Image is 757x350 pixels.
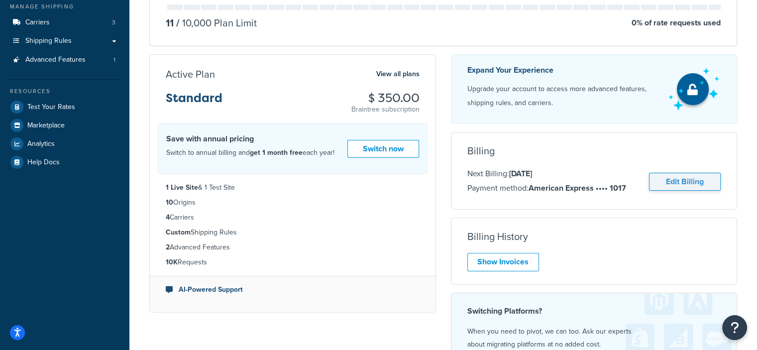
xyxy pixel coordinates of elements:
h3: $ 350.00 [351,92,420,105]
a: Switch now [347,140,419,158]
li: Shipping Rules [166,227,420,238]
a: Edit Billing [649,173,721,191]
span: Test Your Rates [27,103,75,112]
a: Shipping Rules [7,32,122,50]
span: 3 [112,18,115,27]
strong: 4 [166,212,170,223]
a: Carriers 3 [7,13,122,32]
a: View all plans [376,68,420,81]
strong: 10 [166,197,173,208]
span: Carriers [25,18,50,27]
li: Origins [166,197,420,208]
strong: 2 [166,242,170,252]
span: Marketplace [27,121,65,130]
a: Advanced Features 1 [7,51,122,69]
div: Resources [7,87,122,96]
strong: American Express •••• 1017 [529,182,626,194]
button: Open Resource Center [722,315,747,340]
h4: Switching Platforms? [467,305,721,317]
li: & 1 Test Site [166,182,420,193]
strong: 10K [166,257,178,267]
p: 10,000 Plan Limit [174,16,257,30]
li: Carriers [7,13,122,32]
li: Advanced Features [7,51,122,69]
h3: Active Plan [166,69,215,80]
p: Next Billing: [467,167,626,180]
h4: Save with annual pricing [166,133,334,145]
a: Marketplace [7,117,122,134]
span: Shipping Rules [25,37,72,45]
span: Advanced Features [25,56,86,64]
p: Payment method: [467,182,626,195]
a: Help Docs [7,153,122,171]
span: Help Docs [27,158,60,167]
h3: Billing History [467,231,528,242]
li: AI-Powered Support [166,284,420,295]
strong: 1 Live Site [166,182,198,193]
div: Manage Shipping [7,2,122,11]
li: Requests [166,257,420,268]
a: Show Invoices [467,253,539,271]
strong: Custom [166,227,191,237]
p: Braintree subscription [351,105,420,115]
span: / [176,15,180,30]
h3: Billing [467,145,495,156]
p: Expand Your Experience [467,63,660,77]
h3: Standard [166,92,222,113]
strong: get 1 month free [250,147,303,158]
li: Advanced Features [166,242,420,253]
li: Carriers [166,212,420,223]
p: Upgrade your account to access more advanced features, shipping rules, and carriers. [467,82,660,110]
span: 1 [113,56,115,64]
span: Analytics [27,140,55,148]
a: Analytics [7,135,122,153]
p: 11 [166,16,174,30]
strong: [DATE] [509,168,532,179]
p: Switch to annual billing and each year! [166,146,334,159]
p: 0 % of rate requests used [632,16,721,30]
a: Test Your Rates [7,98,122,116]
a: Expand Your Experience Upgrade your account to access more advanced features, shipping rules, and... [451,54,738,124]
